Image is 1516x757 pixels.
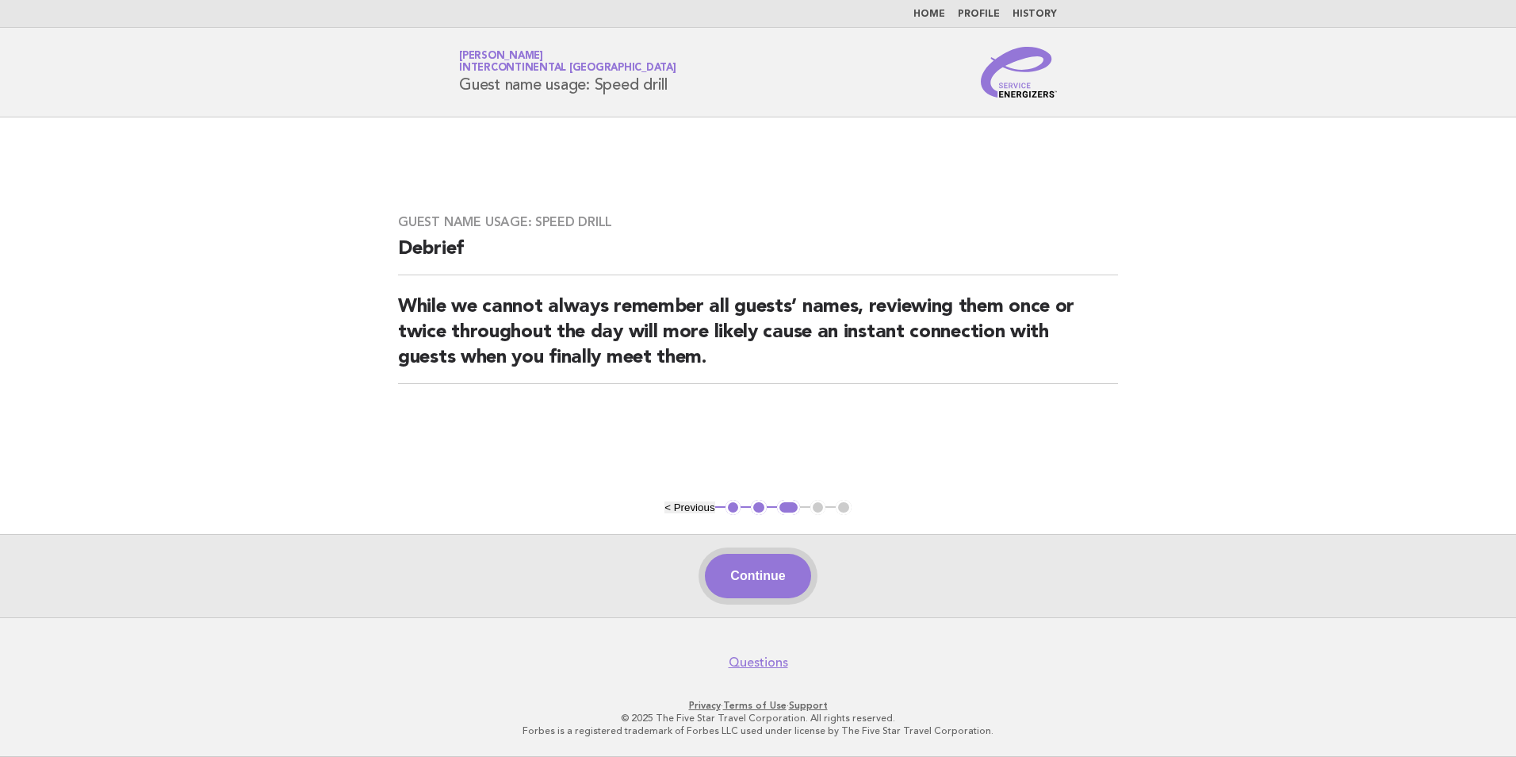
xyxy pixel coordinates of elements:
h3: Guest name usage: Speed drill [398,214,1118,230]
a: Questions [729,655,788,671]
button: Continue [705,554,810,598]
button: 3 [777,500,800,516]
p: © 2025 The Five Star Travel Corporation. All rights reserved. [273,712,1243,724]
a: Terms of Use [723,700,787,711]
a: [PERSON_NAME]InterContinental [GEOGRAPHIC_DATA] [459,51,676,73]
span: InterContinental [GEOGRAPHIC_DATA] [459,63,676,74]
a: History [1013,10,1057,19]
p: Forbes is a registered trademark of Forbes LLC used under license by The Five Star Travel Corpora... [273,724,1243,737]
button: 2 [751,500,767,516]
p: · · [273,699,1243,712]
img: Service Energizers [981,47,1057,98]
a: Privacy [689,700,721,711]
h1: Guest name usage: Speed drill [459,52,676,93]
a: Profile [958,10,1000,19]
h2: Debrief [398,236,1118,275]
a: Support [789,700,828,711]
a: Home [913,10,945,19]
button: 1 [725,500,741,516]
h2: While we cannot always remember all guests’ names, reviewing them once or twice throughout the da... [398,294,1118,384]
button: < Previous [664,501,714,513]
